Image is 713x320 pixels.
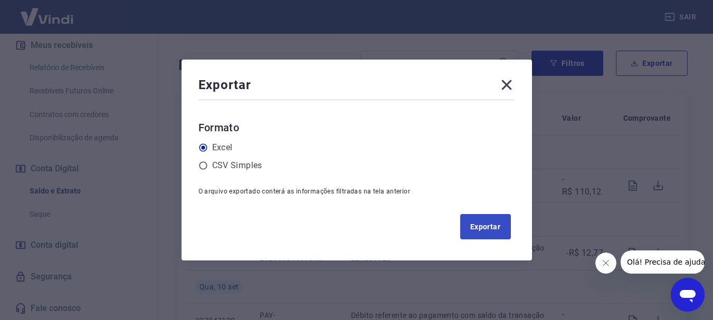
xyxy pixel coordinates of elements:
[671,278,705,312] iframe: Botão para abrir a janela de mensagens
[6,7,89,16] span: Olá! Precisa de ajuda?
[198,119,515,136] h6: Formato
[460,214,511,239] button: Exportar
[621,250,705,274] iframe: Mensagem da empresa
[198,188,411,195] span: O arquivo exportado conterá as informações filtradas na tela anterior
[198,76,515,98] div: Exportar
[212,141,233,154] label: Excel
[212,159,262,172] label: CSV Simples
[595,253,616,274] iframe: Fechar mensagem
